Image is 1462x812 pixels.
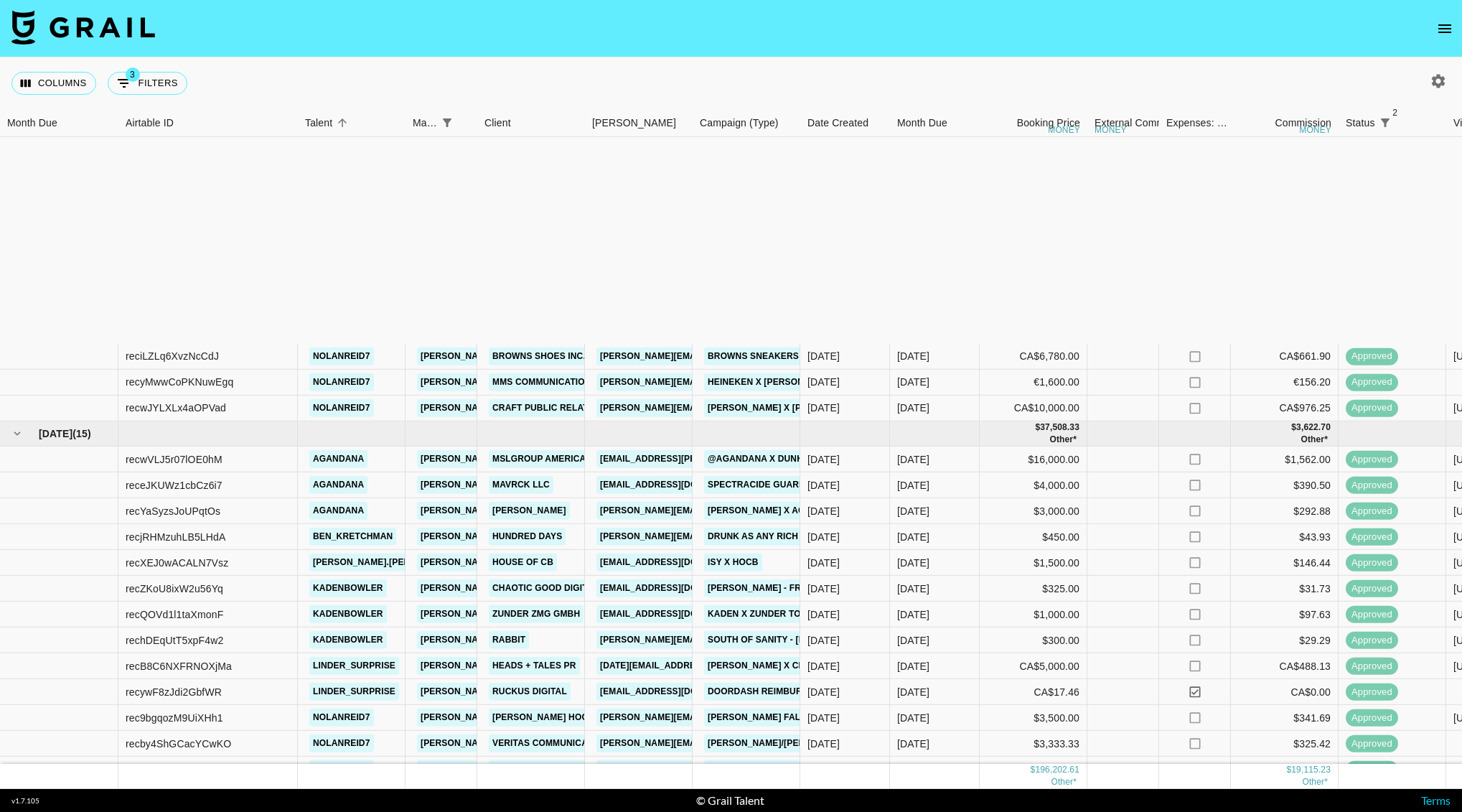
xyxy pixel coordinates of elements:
[704,734,869,752] a: [PERSON_NAME]/[PERSON_NAME]'s
[1346,109,1375,137] div: Status
[980,472,1087,498] div: $4,000.00
[897,711,929,725] div: Aug '25
[1299,126,1331,134] div: money
[489,760,629,778] a: Ethereal Music Group Ltd.
[704,450,817,468] a: @AgandAna x Dunkin'
[704,502,847,520] a: [PERSON_NAME] x AGandAna
[489,399,614,417] a: Craft Public Relations
[807,452,840,467] div: 5/7/2025
[309,734,374,752] a: nolanreid7
[1231,576,1339,602] div: $31.73
[807,711,840,725] div: 2/18/2025
[596,631,830,649] a: [PERSON_NAME][EMAIL_ADDRESS][DOMAIN_NAME]
[807,737,840,751] div: 6/27/2025
[980,757,1087,783] div: $700.00
[1231,627,1339,653] div: $29.29
[298,109,406,137] div: Talent
[807,401,840,415] div: 7/14/2025
[309,502,367,520] a: agandana
[980,498,1087,524] div: $3,000.00
[807,582,840,596] div: 7/29/2025
[126,530,226,544] div: recjRHMzuhLB5LHdA
[11,796,39,806] div: v 1.7.105
[592,109,676,137] div: [PERSON_NAME]
[7,109,57,137] div: Month Due
[704,528,906,546] a: Drunk As Any Rich Man - [PERSON_NAME]
[1346,582,1398,595] span: approved
[1346,401,1398,415] span: approved
[807,109,868,137] div: Date Created
[126,109,174,137] div: Airtable ID
[1017,109,1080,137] div: Booking Price
[807,685,840,699] div: 8/12/2025
[489,450,617,468] a: MSLGROUP Americas, LLC
[980,524,1087,550] div: $450.00
[980,602,1087,627] div: $1,000.00
[437,113,457,133] div: 1 active filter
[1286,763,1291,775] div: $
[489,502,570,520] a: [PERSON_NAME]
[1040,421,1079,434] div: 37,508.33
[1231,472,1339,498] div: $390.50
[108,72,187,95] button: Show filters
[1231,550,1339,576] div: $146.44
[807,762,840,777] div: 8/22/2025
[704,399,869,417] a: [PERSON_NAME] x [PERSON_NAME]
[1421,793,1451,807] a: Terms
[704,631,873,649] a: South Of Sanity - [PERSON_NAME]
[126,659,232,673] div: recB8C6NXFRNOXjMa
[1095,109,1191,137] div: External Commission
[126,762,220,777] div: recBSZkgZ5wfrLDzF
[417,734,651,752] a: [PERSON_NAME][EMAIL_ADDRESS][DOMAIN_NAME]
[897,633,929,648] div: Aug '25
[1291,763,1331,775] div: 19,115.23
[596,760,757,778] a: [EMAIL_ADDRESS][DOMAIN_NAME]
[1231,705,1339,731] div: $341.69
[1231,757,1339,783] div: $68.34
[1346,607,1398,621] span: approved
[704,373,841,391] a: Heineken x [PERSON_NAME]
[489,554,557,571] a: House of CB
[1031,763,1036,775] div: $
[126,685,222,699] div: recywF8zJdi2GbfWR
[489,347,589,365] a: Browns Shoes Inc.
[309,528,396,546] a: ben_kretchman
[1159,109,1231,137] div: Expenses: Remove Commission?
[596,734,830,752] a: [PERSON_NAME][EMAIL_ADDRESS][DOMAIN_NAME]
[1346,737,1398,750] span: approved
[1231,653,1339,679] div: CA$488.13
[980,576,1087,602] div: $325.00
[126,711,223,725] div: rec9bgqozM9UiXHh1
[309,579,387,597] a: kadenbowler
[489,476,553,494] a: Mavrck LLC
[704,683,843,701] a: DoorDash Reimbursement
[126,737,231,751] div: recby4ShGCacYCwKO
[1035,763,1079,775] div: 196,202.61
[1231,679,1339,705] div: CA$0.00
[309,399,374,417] a: nolanreid7
[1051,776,1077,786] span: € 1,600.00, CA$ 36,797.46
[489,631,529,649] a: Rabbit
[1166,109,1228,137] div: Expenses: Remove Commission?
[704,605,850,623] a: Kaden x Zunder Toothpicks
[704,760,805,778] a: Mercury - St. Lundi
[807,633,840,648] div: 8/19/2025
[417,631,651,649] a: [PERSON_NAME][EMAIL_ADDRESS][DOMAIN_NAME]
[704,347,887,365] a: Browns Sneakers x [PERSON_NAME]
[897,556,929,570] div: Aug '25
[807,607,840,622] div: 7/15/2025
[596,502,904,520] a: [PERSON_NAME][EMAIL_ADDRESS][PERSON_NAME][DOMAIN_NAME]
[1291,421,1296,434] div: $
[596,605,757,623] a: [EMAIL_ADDRESS][DOMAIN_NAME]
[980,705,1087,731] div: $3,500.00
[417,709,651,727] a: [PERSON_NAME][EMAIL_ADDRESS][DOMAIN_NAME]
[417,502,651,520] a: [PERSON_NAME][EMAIL_ADDRESS][DOMAIN_NAME]
[309,476,367,494] a: agandana
[897,478,929,493] div: Aug '25
[309,554,467,571] a: [PERSON_NAME].[PERSON_NAME]
[704,657,841,675] a: [PERSON_NAME] x Classico
[417,347,651,365] a: [PERSON_NAME][EMAIL_ADDRESS][DOMAIN_NAME]
[126,401,226,415] div: recwJYLXLx4aOPVad
[1388,106,1402,120] span: 2
[1231,447,1339,472] div: $1,562.00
